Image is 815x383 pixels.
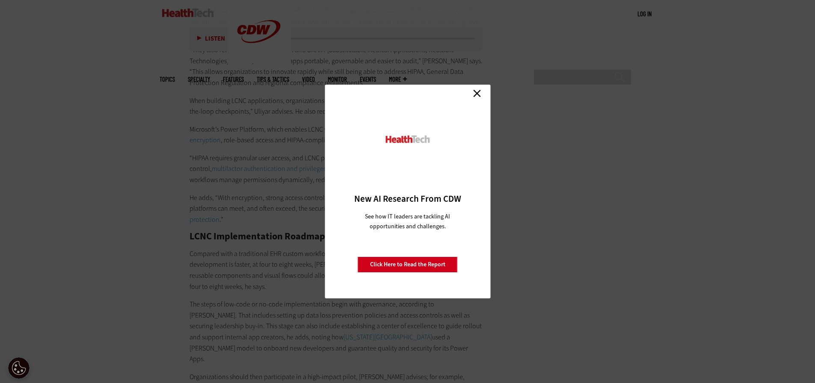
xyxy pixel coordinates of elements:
[8,357,30,379] div: Cookie Settings
[340,193,475,205] h3: New AI Research From CDW
[358,256,458,273] a: Click Here to Read the Report
[471,87,483,100] a: Close
[384,135,431,144] img: HealthTech_0.png
[8,357,30,379] button: Open Preferences
[355,212,460,231] p: See how IT leaders are tackling AI opportunities and challenges.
